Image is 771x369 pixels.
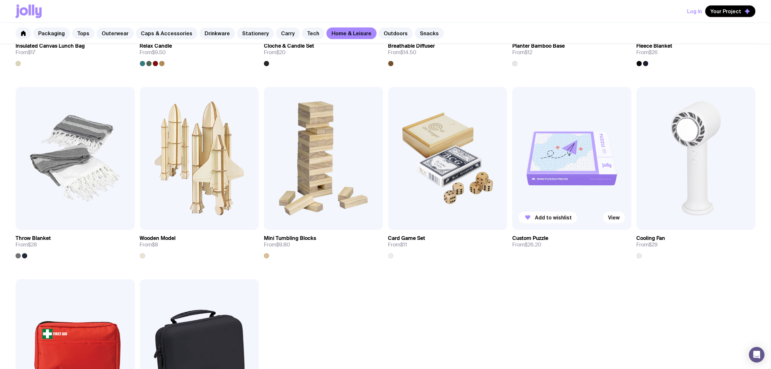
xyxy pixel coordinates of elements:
[264,43,314,49] h3: Cloche & Candle Set
[388,38,507,66] a: Breathable DiffuserFrom$14.50
[152,241,158,248] span: $8
[401,241,407,248] span: $11
[140,43,172,49] h3: Relax Candle
[264,242,290,248] span: From
[637,43,673,49] h3: Fleece Blanket
[649,49,658,56] span: $26
[710,8,741,15] span: Your Project
[512,38,631,66] a: Planter Bamboo BaseFrom$12
[264,235,316,242] h3: Mini Tumbling Blocks
[136,28,198,39] a: Caps & Accessories
[512,230,631,253] a: Custom PuzzleFrom$26.20
[525,49,532,56] span: $12
[140,242,158,248] span: From
[237,28,274,39] a: Stationery
[16,230,135,258] a: Throw BlanketFrom$28
[264,38,383,66] a: Cloche & Candle SetFrom$20
[152,49,166,56] span: $9.50
[401,49,417,56] span: $14.50
[705,6,755,17] button: Your Project
[388,242,407,248] span: From
[388,43,435,49] h3: Breathable Diffuser
[415,28,444,39] a: Snacks
[649,241,658,248] span: $29
[388,235,425,242] h3: Card Game Set
[379,28,413,39] a: Outdoors
[637,235,665,242] h3: Cooling Fan
[687,6,702,17] button: Log In
[326,28,377,39] a: Home & Leisure
[16,242,37,248] span: From
[276,28,300,39] a: Carry
[637,38,756,66] a: Fleece BlanketFrom$26
[512,235,548,242] h3: Custom Puzzle
[199,28,235,39] a: Drinkware
[16,38,135,66] a: Insulated Canvas Lunch BagFrom$17
[512,43,565,49] h3: Planter Bamboo Base
[264,49,286,56] span: From
[28,241,37,248] span: $28
[535,214,572,221] span: Add to wishlist
[637,49,658,56] span: From
[276,241,290,248] span: $9.80
[519,212,577,223] button: Add to wishlist
[140,49,166,56] span: From
[140,230,259,258] a: Wooden ModelFrom$8
[28,49,35,56] span: $17
[512,49,532,56] span: From
[388,230,507,258] a: Card Game SetFrom$11
[264,230,383,258] a: Mini Tumbling BlocksFrom$9.80
[637,242,658,248] span: From
[72,28,95,39] a: Tops
[388,49,417,56] span: From
[302,28,324,39] a: Tech
[16,43,85,49] h3: Insulated Canvas Lunch Bag
[512,242,541,248] span: From
[749,347,765,363] div: Open Intercom Messenger
[637,230,756,258] a: Cooling FanFrom$29
[16,235,51,242] h3: Throw Blanket
[525,241,541,248] span: $26.20
[140,38,259,66] a: Relax CandleFrom$9.50
[276,49,286,56] span: $20
[140,235,176,242] h3: Wooden Model
[603,212,625,223] a: View
[16,49,35,56] span: From
[96,28,134,39] a: Outerwear
[33,28,70,39] a: Packaging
